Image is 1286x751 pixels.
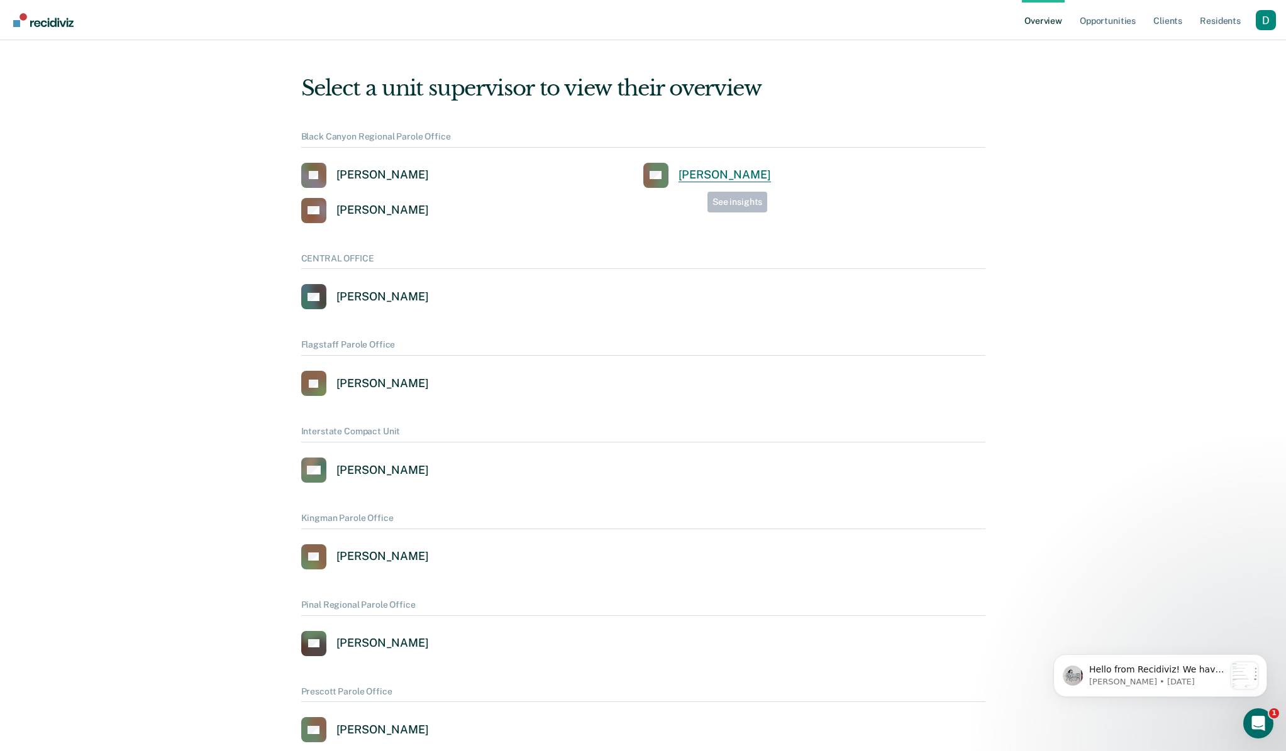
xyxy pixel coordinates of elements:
[301,631,429,656] a: [PERSON_NAME]
[1034,629,1286,717] iframe: Intercom notifications message
[643,163,771,188] a: [PERSON_NAME]
[679,168,771,182] div: [PERSON_NAME]
[301,75,985,101] div: Select a unit supervisor to view their overview
[301,544,429,569] a: [PERSON_NAME]
[13,13,74,27] img: Recidiviz
[301,600,985,616] div: Pinal Regional Parole Office
[301,458,429,483] a: [PERSON_NAME]
[336,549,429,564] div: [PERSON_NAME]
[336,290,429,304] div: [PERSON_NAME]
[301,253,985,270] div: CENTRAL OFFICE
[301,284,429,309] a: [PERSON_NAME]
[1256,10,1276,30] button: Profile dropdown button
[301,717,429,742] a: [PERSON_NAME]
[301,371,429,396] a: [PERSON_NAME]
[336,723,429,737] div: [PERSON_NAME]
[1243,708,1273,738] iframe: Intercom live chat
[301,339,985,356] div: Flagstaff Parole Office
[55,35,190,445] span: Hello from Recidiviz! We have some exciting news. Officers will now have their own Overview page ...
[301,163,429,188] a: [PERSON_NAME]
[336,168,429,182] div: [PERSON_NAME]
[336,463,429,478] div: [PERSON_NAME]
[336,203,429,217] div: [PERSON_NAME]
[301,686,985,703] div: Prescott Parole Office
[301,513,985,529] div: Kingman Parole Office
[301,426,985,442] div: Interstate Compact Unit
[1269,708,1279,718] span: 1
[336,376,429,391] div: [PERSON_NAME]
[55,47,191,58] p: Message from Kim, sent 3d ago
[336,636,429,650] div: [PERSON_NAME]
[301,198,429,223] a: [PERSON_NAME]
[301,131,985,148] div: Black Canyon Regional Parole Office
